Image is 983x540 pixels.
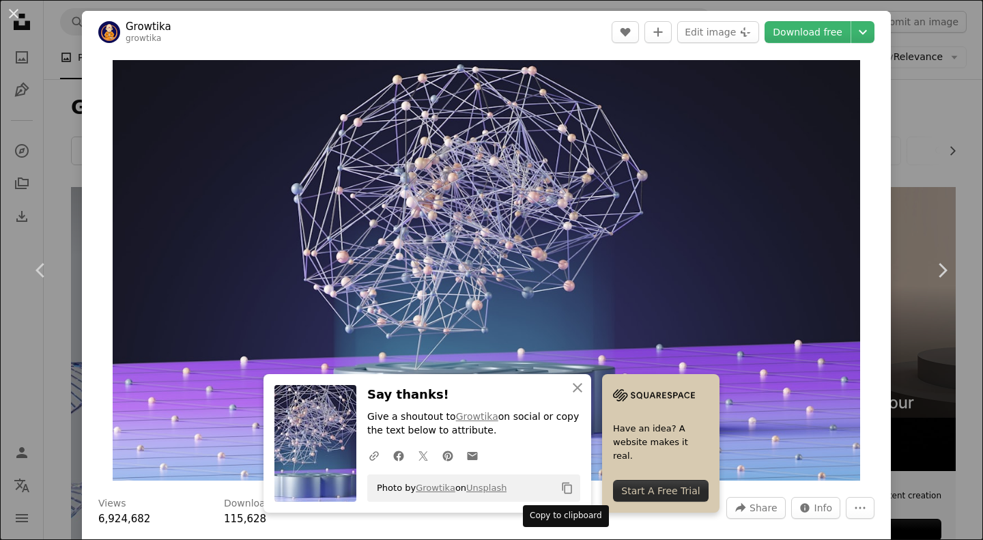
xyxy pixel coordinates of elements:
button: Add to Collection [644,21,672,43]
a: Next [901,205,983,336]
img: file-1705255347840-230a6ab5bca9image [613,385,695,406]
button: Like [612,21,639,43]
a: Growtika [416,483,455,493]
span: 6,924,682 [98,513,150,525]
span: Info [814,498,833,518]
button: Stats about this image [791,497,841,519]
h3: Say thanks! [367,385,580,405]
span: Have an idea? A website makes it real. [613,422,709,463]
span: Share [750,498,777,518]
a: Growtika [456,411,498,422]
div: Copy to clipboard [523,505,609,527]
img: an abstract image of a sphere with dots and lines [113,60,860,481]
h3: Views [98,497,126,511]
button: More Actions [846,497,874,519]
img: Go to Growtika's profile [98,21,120,43]
a: Growtika [126,20,171,33]
div: Start A Free Trial [613,480,709,502]
p: Give a shoutout to on social or copy the text below to attribute. [367,410,580,438]
span: Photo by on [370,477,507,499]
a: Share on Twitter [411,442,436,469]
a: Have an idea? A website makes it real.Start A Free Trial [602,374,720,513]
button: Share this image [726,497,785,519]
a: growtika [126,33,162,43]
button: Zoom in on this image [113,60,860,481]
button: Copy to clipboard [556,477,579,500]
a: Unsplash [466,483,507,493]
button: Choose download size [851,21,874,43]
span: 115,628 [224,513,266,525]
h3: Downloads [224,497,276,511]
a: Download free [765,21,851,43]
button: Edit image [677,21,759,43]
a: Share on Facebook [386,442,411,469]
a: Share over email [460,442,485,469]
a: Share on Pinterest [436,442,460,469]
